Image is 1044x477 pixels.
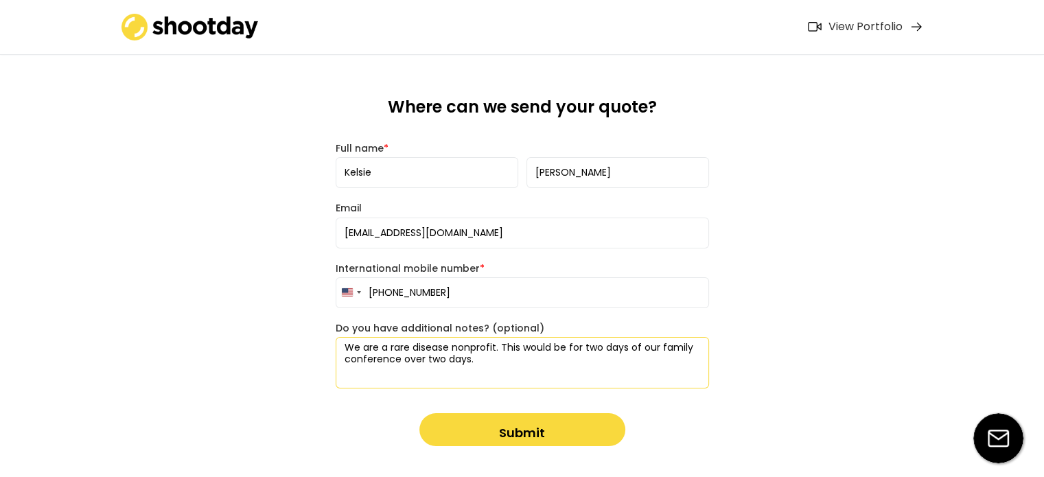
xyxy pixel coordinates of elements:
div: Email [336,202,709,214]
input: Email [336,218,709,248]
input: (201) 555-0123 [336,277,709,308]
img: email-icon%20%281%29.svg [973,413,1023,463]
div: Full name [336,142,709,154]
img: shootday_logo.png [121,14,259,40]
input: First name [336,157,518,188]
div: View Portfolio [828,20,903,34]
input: Last name [526,157,709,188]
div: Do you have additional notes? (optional) [336,322,709,334]
button: Submit [419,413,625,446]
img: Icon%20feather-video%402x.png [808,22,822,32]
button: Selected country [336,278,365,307]
div: Where can we send your quote? [336,96,709,128]
div: International mobile number [336,262,709,275]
